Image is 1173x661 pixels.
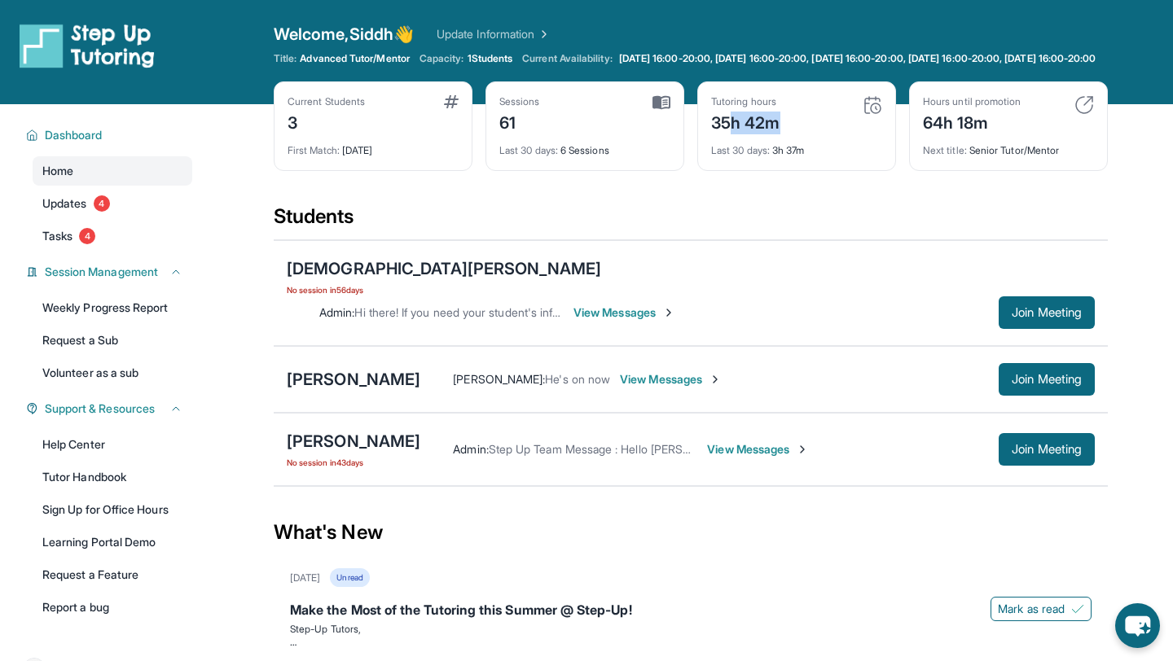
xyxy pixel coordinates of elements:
[923,144,967,156] span: Next title :
[288,144,340,156] span: First Match :
[1071,602,1084,615] img: Mark as read
[499,144,558,156] span: Last 30 days :
[94,195,110,212] span: 4
[300,52,409,65] span: Advanced Tutor/Mentor
[274,497,1108,568] div: What's New
[998,601,1065,617] span: Mark as read
[42,163,73,179] span: Home
[42,195,87,212] span: Updates
[573,304,675,321] span: View Messages
[288,108,365,134] div: 3
[711,134,882,157] div: 3h 37m
[33,156,192,186] a: Home
[923,95,1021,108] div: Hours until promotion
[288,95,365,108] div: Current Students
[33,527,192,557] a: Learning Portal Demo
[79,228,95,244] span: 4
[274,52,297,65] span: Title:
[33,221,192,251] a: Tasks4
[444,95,459,108] img: card
[709,373,722,386] img: Chevron-Right
[33,593,192,622] a: Report a bug
[468,52,513,65] span: 1 Students
[33,358,192,387] a: Volunteer as a sub
[33,430,192,459] a: Help Center
[1012,308,1082,317] span: Join Meeting
[33,560,192,589] a: Request a Feature
[1012,444,1082,454] span: Join Meeting
[287,257,601,280] div: [DEMOGRAPHIC_DATA][PERSON_NAME]
[453,372,545,386] span: [PERSON_NAME] :
[45,127,103,143] span: Dashboard
[287,283,601,296] span: No session in 56 days
[274,23,414,46] span: Welcome, Siddh 👋
[288,134,459,157] div: [DATE]
[991,597,1092,621] button: Mark as read
[290,623,1092,636] p: Step-Up Tutors,
[499,95,540,108] div: Sessions
[711,108,780,134] div: 35h 42m
[863,95,882,115] img: card
[38,401,182,417] button: Support & Resources
[274,204,1108,239] div: Students
[290,600,1092,623] div: Make the Most of the Tutoring this Summer @ Step-Up!
[38,127,182,143] button: Dashboard
[437,26,551,42] a: Update Information
[652,95,670,110] img: card
[330,568,369,587] div: Unread
[420,52,464,65] span: Capacity:
[290,571,320,584] div: [DATE]
[522,52,612,65] span: Current Availability:
[711,144,770,156] span: Last 30 days :
[287,430,420,453] div: [PERSON_NAME]
[999,363,1095,396] button: Join Meeting
[287,456,420,469] span: No session in 43 days
[1074,95,1094,115] img: card
[620,371,722,387] span: View Messages
[45,264,158,280] span: Session Management
[38,264,182,280] button: Session Management
[619,52,1096,65] span: [DATE] 16:00-20:00, [DATE] 16:00-20:00, [DATE] 16:00-20:00, [DATE] 16:00-20:00, [DATE] 16:00-20:00
[20,23,155,68] img: logo
[453,442,488,456] span: Admin :
[662,306,675,319] img: Chevron-Right
[616,52,1100,65] a: [DATE] 16:00-20:00, [DATE] 16:00-20:00, [DATE] 16:00-20:00, [DATE] 16:00-20:00, [DATE] 16:00-20:00
[33,189,192,218] a: Updates4
[499,134,670,157] div: 6 Sessions
[319,305,354,319] span: Admin :
[999,433,1095,466] button: Join Meeting
[499,108,540,134] div: 61
[711,95,780,108] div: Tutoring hours
[534,26,551,42] img: Chevron Right
[33,495,192,524] a: Sign Up for Office Hours
[796,443,809,456] img: Chevron-Right
[33,462,192,492] a: Tutor Handbook
[1115,603,1160,648] button: chat-button
[1012,374,1082,384] span: Join Meeting
[45,401,155,417] span: Support & Resources
[545,372,610,386] span: He's on now
[33,326,192,355] a: Request a Sub
[707,441,809,457] span: View Messages
[999,296,1095,329] button: Join Meeting
[287,368,420,391] div: [PERSON_NAME]
[923,108,1021,134] div: 64h 18m
[923,134,1094,157] div: Senior Tutor/Mentor
[33,293,192,322] a: Weekly Progress Report
[42,228,72,244] span: Tasks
